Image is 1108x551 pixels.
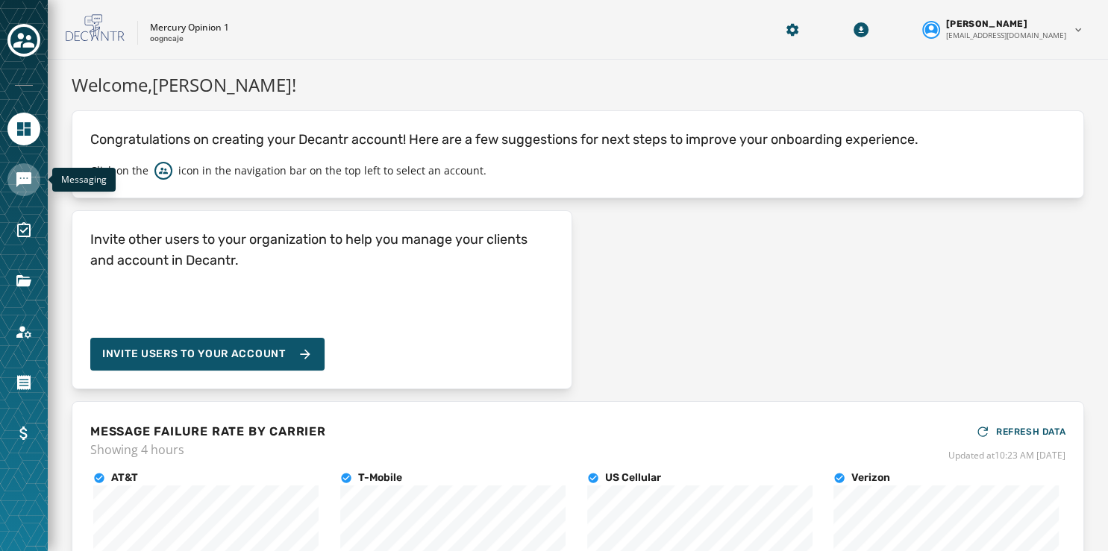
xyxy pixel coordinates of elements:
[7,265,40,297] a: Navigate to Files
[7,315,40,348] a: Navigate to Account
[150,22,229,34] p: Mercury Opinion 1
[178,163,486,178] p: icon in the navigation bar on the top left to select an account.
[7,113,40,145] a: Navigate to Home
[111,470,138,485] h4: AT&T
[848,16,874,43] button: Download Menu
[90,229,554,271] h4: Invite other users to your organization to help you manage your clients and account in Decantr.
[52,168,116,192] div: Messaging
[779,16,806,43] button: Manage global settings
[150,34,184,45] p: oogncaje
[7,24,40,57] button: Toggle account select drawer
[946,18,1027,30] span: [PERSON_NAME]
[946,30,1066,41] span: [EMAIL_ADDRESS][DOMAIN_NAME]
[7,163,40,196] a: Navigate to Messaging
[90,338,325,371] button: Invite Users to your account
[90,423,326,441] h4: MESSAGE FAILURE RATE BY CARRIER
[358,470,402,485] h4: T-Mobile
[7,214,40,247] a: Navigate to Surveys
[948,450,1065,462] span: Updated at 10:23 AM [DATE]
[90,163,148,178] p: Click on the
[90,129,1065,150] p: Congratulations on creating your Decantr account! Here are a few suggestions for next steps to im...
[7,417,40,450] a: Navigate to Billing
[605,470,661,485] h4: US Cellular
[102,347,286,362] span: Invite Users to your account
[996,426,1065,438] span: REFRESH DATA
[90,441,326,459] span: Showing 4 hours
[7,366,40,399] a: Navigate to Orders
[916,12,1090,47] button: User settings
[851,470,890,485] h4: Verizon
[975,420,1065,444] button: REFRESH DATA
[72,72,1084,98] h1: Welcome, [PERSON_NAME] !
